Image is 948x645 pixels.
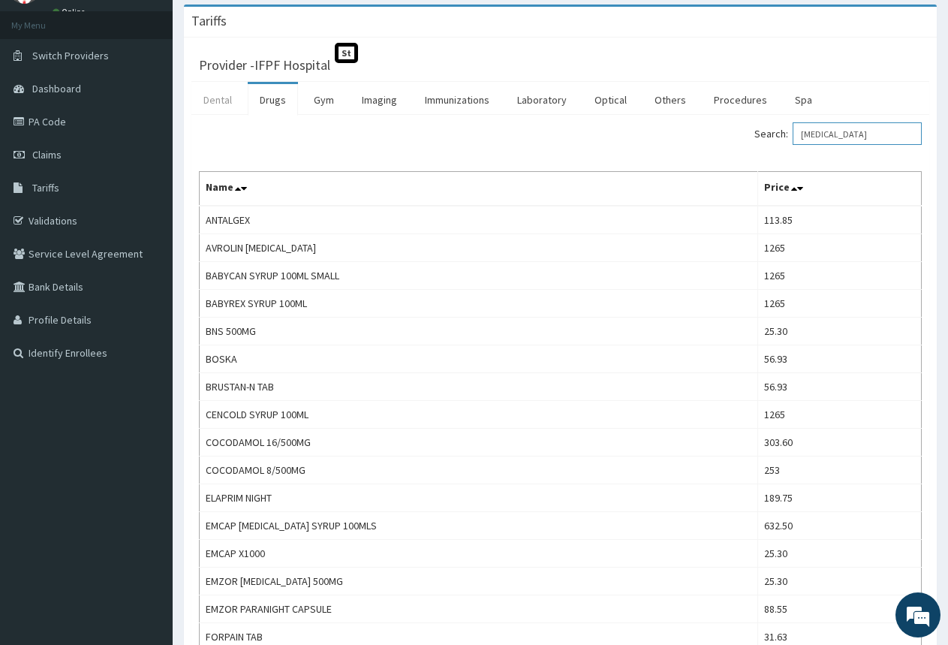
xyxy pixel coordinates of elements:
[191,14,227,28] h3: Tariffs
[28,75,61,113] img: d_794563401_company_1708531726252_794563401
[200,457,758,484] td: COCODAMOL 8/500MG
[757,373,921,401] td: 56.93
[757,457,921,484] td: 253
[8,410,286,463] textarea: Type your message and hit 'Enter'
[200,206,758,234] td: ANTALGEX
[199,59,330,72] h3: Provider - IFPF Hospital
[757,290,921,318] td: 1265
[302,84,346,116] a: Gym
[757,318,921,345] td: 25.30
[757,401,921,429] td: 1265
[32,148,62,161] span: Claims
[757,512,921,540] td: 632.50
[200,345,758,373] td: BOSKA
[757,484,921,512] td: 189.75
[200,234,758,262] td: AVROLIN [MEDICAL_DATA]
[200,318,758,345] td: BNS 500MG
[32,181,59,194] span: Tariffs
[413,84,501,116] a: Immunizations
[32,49,109,62] span: Switch Providers
[702,84,779,116] a: Procedures
[200,172,758,206] th: Name
[582,84,639,116] a: Optical
[757,206,921,234] td: 113.85
[793,122,922,145] input: Search:
[246,8,282,44] div: Minimize live chat window
[78,84,252,104] div: Chat with us now
[200,290,758,318] td: BABYREX SYRUP 100ML
[757,172,921,206] th: Price
[505,84,579,116] a: Laboratory
[200,429,758,457] td: COCODAMOL 16/500MG
[200,484,758,512] td: ELAPRIM NIGHT
[757,568,921,595] td: 25.30
[200,262,758,290] td: BABYCAN SYRUP 100ML SMALL
[200,401,758,429] td: CENCOLD SYRUP 100ML
[200,595,758,623] td: EMZOR PARANIGHT CAPSULE
[200,568,758,595] td: EMZOR [MEDICAL_DATA] 500MG
[191,84,244,116] a: Dental
[783,84,824,116] a: Spa
[200,540,758,568] td: EMCAP X1000
[32,82,81,95] span: Dashboard
[200,373,758,401] td: BRUSTAN-N TAB
[643,84,698,116] a: Others
[53,7,89,17] a: Online
[350,84,409,116] a: Imaging
[757,234,921,262] td: 1265
[754,122,922,145] label: Search:
[335,43,358,63] span: St
[757,262,921,290] td: 1265
[757,345,921,373] td: 56.93
[248,84,298,116] a: Drugs
[757,595,921,623] td: 88.55
[87,189,207,341] span: We're online!
[757,540,921,568] td: 25.30
[757,429,921,457] td: 303.60
[200,512,758,540] td: EMCAP [MEDICAL_DATA] SYRUP 100MLS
